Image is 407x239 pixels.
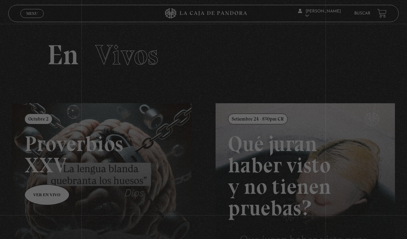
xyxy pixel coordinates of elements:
[26,11,38,16] span: Menu
[377,9,387,18] a: View your shopping cart
[354,11,370,16] a: Buscar
[47,41,360,69] h2: En
[95,38,158,71] span: Vivos
[24,17,40,22] span: Cerrar
[298,9,341,18] span: [PERSON_NAME]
